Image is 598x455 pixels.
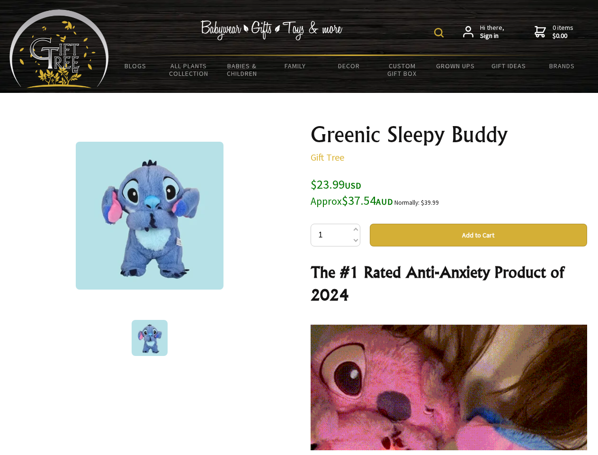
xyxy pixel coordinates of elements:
[394,199,439,207] small: Normally: $39.99
[553,32,573,40] strong: $0.00
[322,56,375,76] a: Decor
[553,23,573,40] span: 0 items
[345,180,361,191] span: USD
[311,195,342,208] small: Approx
[162,56,216,83] a: All Plants Collection
[535,24,573,40] a: 0 items$0.00
[480,32,504,40] strong: Sign in
[482,56,536,76] a: Gift Ideas
[311,151,344,163] a: Gift Tree
[434,28,444,37] img: product search
[370,224,587,246] button: Add to Cart
[376,196,393,207] span: AUD
[132,320,168,356] img: Greenic Sleepy Buddy
[269,56,322,76] a: Family
[311,263,564,304] strong: The #1 Rated Anti-Anxiety Product of 2024
[201,20,343,40] img: Babywear - Gifts - Toys & more
[480,24,504,40] span: Hi there,
[428,56,482,76] a: Grown Ups
[215,56,269,83] a: Babies & Children
[109,56,162,76] a: BLOGS
[311,176,393,208] span: $23.99 $37.54
[76,142,223,290] img: Greenic Sleepy Buddy
[311,123,587,146] h1: Greenic Sleepy Buddy
[463,24,504,40] a: Hi there,Sign in
[536,56,589,76] a: Brands
[375,56,429,83] a: Custom Gift Box
[9,9,109,88] img: Babyware - Gifts - Toys and more...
